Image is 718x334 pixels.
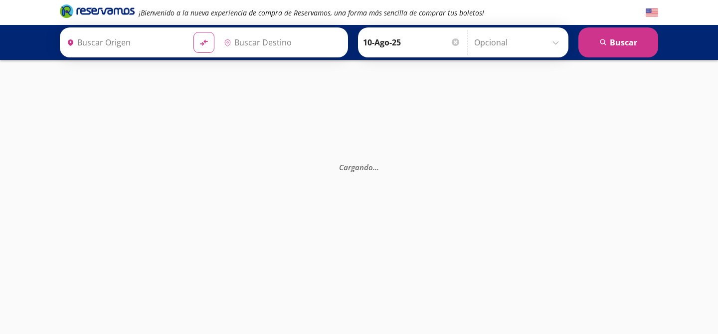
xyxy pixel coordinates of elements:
input: Buscar Origen [63,30,185,55]
span: . [373,162,375,172]
input: Elegir Fecha [363,30,461,55]
span: . [375,162,377,172]
span: . [377,162,379,172]
button: English [646,6,658,19]
input: Buscar Destino [220,30,343,55]
em: Cargando [339,162,379,172]
a: Brand Logo [60,3,135,21]
em: ¡Bienvenido a la nueva experiencia de compra de Reservamos, una forma más sencilla de comprar tus... [139,8,484,17]
i: Brand Logo [60,3,135,18]
input: Opcional [474,30,563,55]
button: Buscar [578,27,658,57]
